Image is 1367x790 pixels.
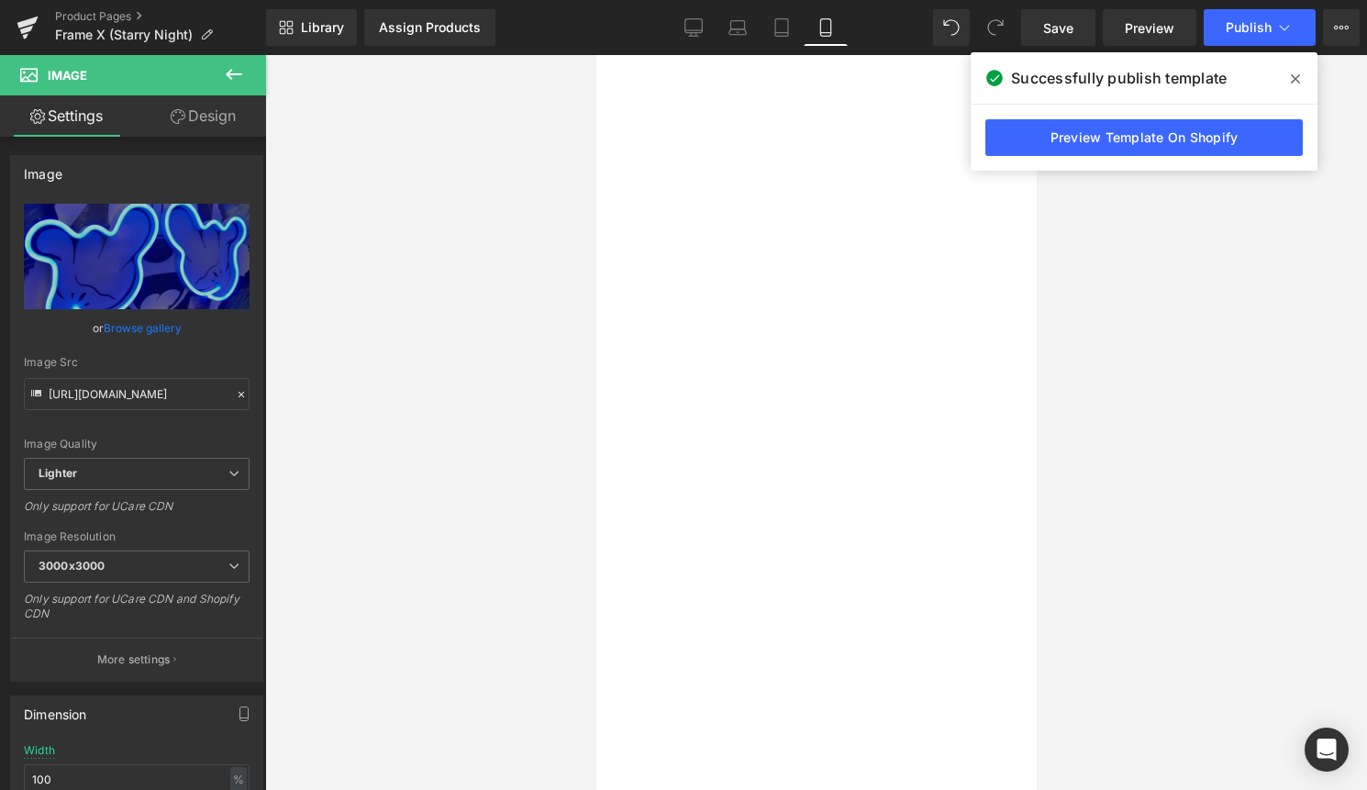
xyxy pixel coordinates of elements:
[11,638,262,681] button: More settings
[24,318,250,338] div: or
[1305,728,1349,772] div: Open Intercom Messenger
[24,499,250,526] div: Only support for UCare CDN
[804,9,848,46] a: Mobile
[266,9,357,46] a: New Library
[933,9,970,46] button: Undo
[39,559,105,573] b: 3000x3000
[301,19,344,36] span: Library
[1043,18,1073,38] span: Save
[1125,18,1174,38] span: Preview
[24,744,55,757] div: Width
[97,651,171,668] p: More settings
[672,9,716,46] a: Desktop
[24,696,87,722] div: Dimension
[24,592,250,633] div: Only support for UCare CDN and Shopify CDN
[24,378,250,410] input: Link
[24,156,62,182] div: Image
[379,20,481,35] div: Assign Products
[760,9,804,46] a: Tablet
[985,119,1303,156] a: Preview Template On Shopify
[1323,9,1360,46] button: More
[716,9,760,46] a: Laptop
[104,312,182,344] a: Browse gallery
[24,530,250,543] div: Image Resolution
[55,28,193,42] span: Frame X (Starry Night)
[24,356,250,369] div: Image Src
[1226,20,1272,35] span: Publish
[977,9,1014,46] button: Redo
[1011,67,1227,89] span: Successfully publish template
[39,466,77,480] b: Lighter
[24,438,250,451] div: Image Quality
[55,9,266,24] a: Product Pages
[137,95,270,137] a: Design
[1103,9,1196,46] a: Preview
[1204,9,1316,46] button: Publish
[48,68,87,83] span: Image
